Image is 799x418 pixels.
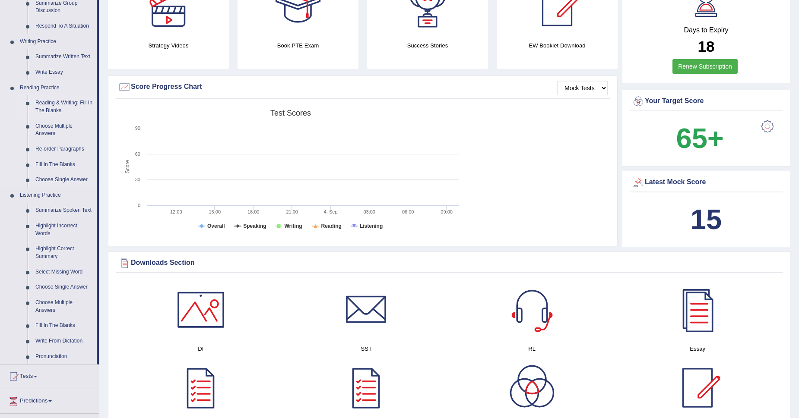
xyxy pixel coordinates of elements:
[32,141,97,157] a: Re-order Paragraphs
[698,38,715,55] b: 18
[441,209,453,214] text: 09:00
[32,172,97,188] a: Choose Single Answer
[170,209,182,214] text: 12:00
[360,223,383,229] tspan: Listening
[118,257,780,270] div: Downloads Section
[243,223,266,229] tspan: Speaking
[402,209,414,214] text: 06:00
[32,65,97,80] a: Write Essay
[497,41,618,50] h4: EW Booklet Download
[209,209,221,214] text: 15:00
[124,160,130,174] tspan: Score
[632,95,780,108] div: Your Target Score
[207,223,225,229] tspan: Overall
[32,119,97,141] a: Choose Multiple Answers
[16,188,97,203] a: Listening Practice
[453,344,611,353] h4: RL
[32,157,97,173] a: Fill In The Blanks
[32,203,97,218] a: Summarize Spoken Text
[122,344,279,353] h4: DI
[238,41,358,50] h4: Book PTE Exam
[138,203,140,208] text: 0
[32,318,97,333] a: Fill In The Blanks
[286,209,298,214] text: 21:00
[632,26,780,34] h4: Days to Expiry
[672,59,738,74] a: Renew Subscription
[363,209,375,214] text: 03:00
[32,95,97,118] a: Reading & Writing: Fill In The Blanks
[632,176,780,189] div: Latest Mock Score
[619,344,777,353] h4: Essay
[32,349,97,365] a: Pronunciation
[367,41,488,50] h4: Success Stories
[691,204,722,235] b: 15
[108,41,229,50] h4: Strategy Videos
[288,344,445,353] h4: SST
[32,241,97,264] a: Highlight Correct Summary
[135,151,140,157] text: 60
[32,264,97,280] a: Select Missing Word
[0,389,99,411] a: Predictions
[270,109,311,117] tspan: Test scores
[16,80,97,96] a: Reading Practice
[32,333,97,349] a: Write From Dictation
[32,19,97,34] a: Respond To A Situation
[321,223,342,229] tspan: Reading
[247,209,260,214] text: 18:00
[32,295,97,318] a: Choose Multiple Answers
[32,49,97,65] a: Summarize Written Text
[284,223,302,229] tspan: Writing
[16,34,97,50] a: Writing Practice
[32,280,97,295] a: Choose Single Answer
[118,81,608,94] div: Score Progress Chart
[32,218,97,241] a: Highlight Incorrect Words
[324,209,338,214] tspan: 4. Sep
[135,177,140,182] text: 30
[0,365,99,386] a: Tests
[676,123,724,154] b: 65+
[135,126,140,131] text: 90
